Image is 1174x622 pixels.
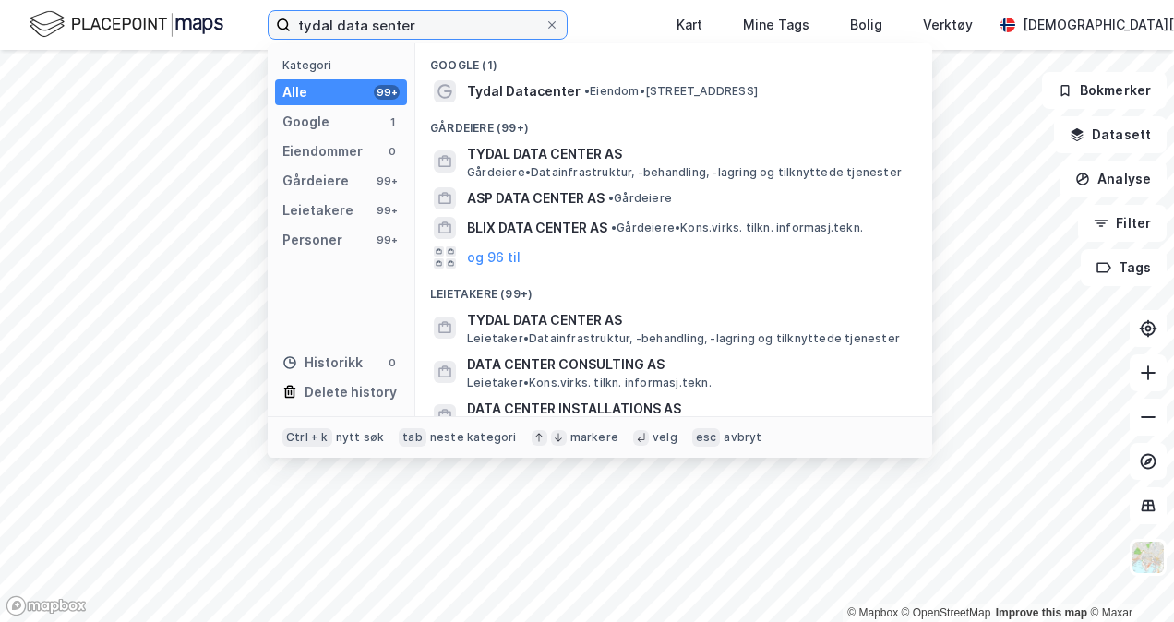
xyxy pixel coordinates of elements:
[385,355,400,370] div: 0
[467,80,581,102] span: Tydal Datacenter
[996,606,1087,619] a: Improve this map
[282,81,307,103] div: Alle
[467,165,902,180] span: Gårdeiere • Datainfrastruktur, -behandling, -lagring og tilknyttede tjenester
[467,217,607,239] span: BLIX DATA CENTER AS
[467,353,910,376] span: DATA CENTER CONSULTING AS
[374,233,400,247] div: 99+
[282,140,363,162] div: Eiendommer
[374,85,400,100] div: 99+
[467,398,910,420] span: DATA CENTER INSTALLATIONS AS
[282,58,407,72] div: Kategori
[743,14,809,36] div: Mine Tags
[291,11,545,39] input: Søk på adresse, matrikkel, gårdeiere, leietakere eller personer
[374,203,400,218] div: 99+
[570,430,618,445] div: markere
[1081,249,1167,286] button: Tags
[584,84,758,99] span: Eiendom • [STREET_ADDRESS]
[611,221,617,234] span: •
[385,114,400,129] div: 1
[724,430,761,445] div: avbryt
[677,14,702,36] div: Kart
[1054,116,1167,153] button: Datasett
[692,428,721,447] div: esc
[902,606,991,619] a: OpenStreetMap
[385,144,400,159] div: 0
[584,84,590,98] span: •
[6,595,87,616] a: Mapbox homepage
[608,191,672,206] span: Gårdeiere
[923,14,973,36] div: Verktøy
[847,606,898,619] a: Mapbox
[1042,72,1167,109] button: Bokmerker
[608,191,614,205] span: •
[282,199,353,221] div: Leietakere
[467,143,910,165] span: TYDAL DATA CENTER AS
[282,111,329,133] div: Google
[399,428,426,447] div: tab
[1078,205,1167,242] button: Filter
[305,381,397,403] div: Delete history
[1082,533,1174,622] iframe: Chat Widget
[467,309,910,331] span: TYDAL DATA CENTER AS
[415,272,932,305] div: Leietakere (99+)
[467,331,900,346] span: Leietaker • Datainfrastruktur, -behandling, -lagring og tilknyttede tjenester
[282,428,332,447] div: Ctrl + k
[336,430,385,445] div: nytt søk
[467,376,712,390] span: Leietaker • Kons.virks. tilkn. informasj.tekn.
[282,170,349,192] div: Gårdeiere
[415,106,932,139] div: Gårdeiere (99+)
[430,430,517,445] div: neste kategori
[467,187,605,209] span: ASP DATA CENTER AS
[30,8,223,41] img: logo.f888ab2527a4732fd821a326f86c7f29.svg
[653,430,677,445] div: velg
[282,229,342,251] div: Personer
[611,221,863,235] span: Gårdeiere • Kons.virks. tilkn. informasj.tekn.
[282,352,363,374] div: Historikk
[374,173,400,188] div: 99+
[1060,161,1167,197] button: Analyse
[850,14,882,36] div: Bolig
[467,246,521,269] button: og 96 til
[415,43,932,77] div: Google (1)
